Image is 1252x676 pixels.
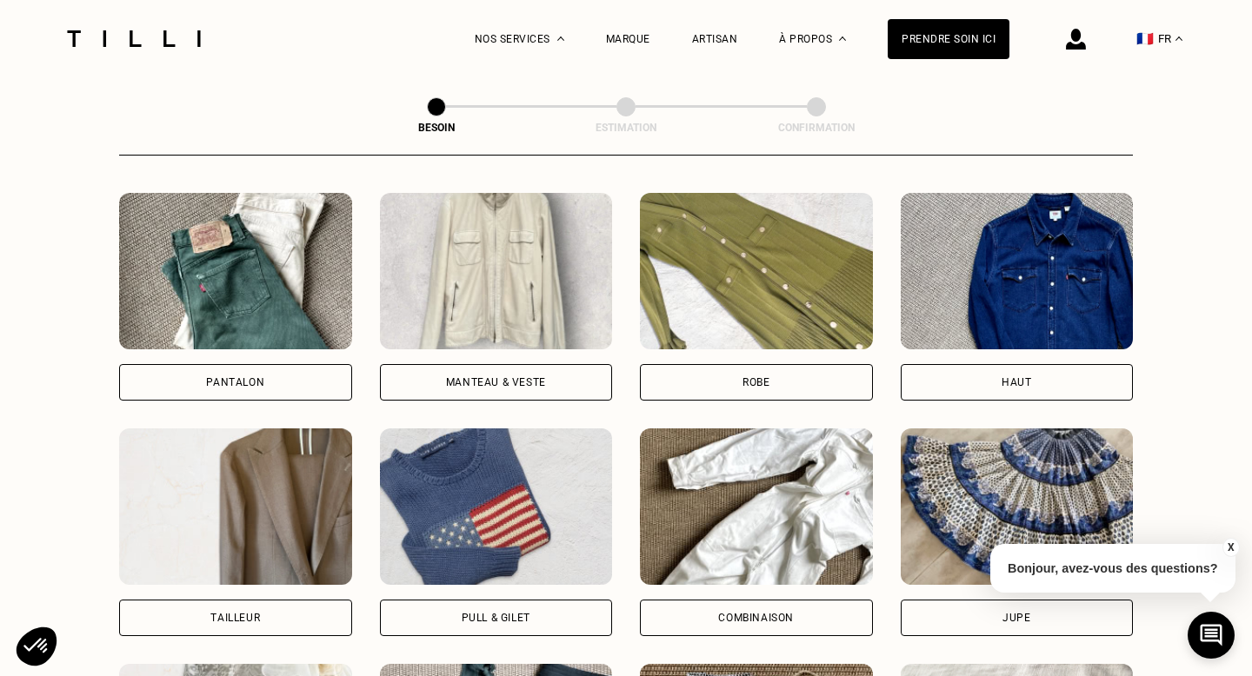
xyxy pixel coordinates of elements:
p: Bonjour, avez-vous des questions? [990,544,1235,593]
div: Jupe [1002,613,1030,623]
div: Estimation [539,122,713,134]
img: Tilli retouche votre Tailleur [119,428,352,585]
img: Logo du service de couturière Tilli [61,30,207,47]
div: Pantalon [206,377,264,388]
button: X [1222,538,1239,557]
img: Tilli retouche votre Jupe [901,428,1134,585]
img: menu déroulant [1175,36,1182,41]
div: Besoin [350,122,523,134]
div: Pull & gilet [462,613,530,623]
div: Confirmation [729,122,903,134]
span: 🇫🇷 [1136,30,1154,47]
img: Tilli retouche votre Manteau & Veste [380,193,613,349]
div: Combinaison [718,613,794,623]
img: Tilli retouche votre Pull & gilet [380,428,613,585]
img: Menu déroulant à propos [839,36,846,41]
img: Tilli retouche votre Combinaison [640,428,873,585]
img: icône connexion [1066,29,1086,50]
img: Menu déroulant [557,36,564,41]
img: Tilli retouche votre Robe [640,193,873,349]
div: Tailleur [210,613,260,623]
div: Robe [743,377,769,388]
img: Tilli retouche votre Pantalon [119,193,352,349]
div: Haut [1002,377,1031,388]
a: Prendre soin ici [888,19,1009,59]
img: Tilli retouche votre Haut [901,193,1134,349]
a: Artisan [692,33,738,45]
a: Marque [606,33,650,45]
div: Manteau & Veste [446,377,546,388]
